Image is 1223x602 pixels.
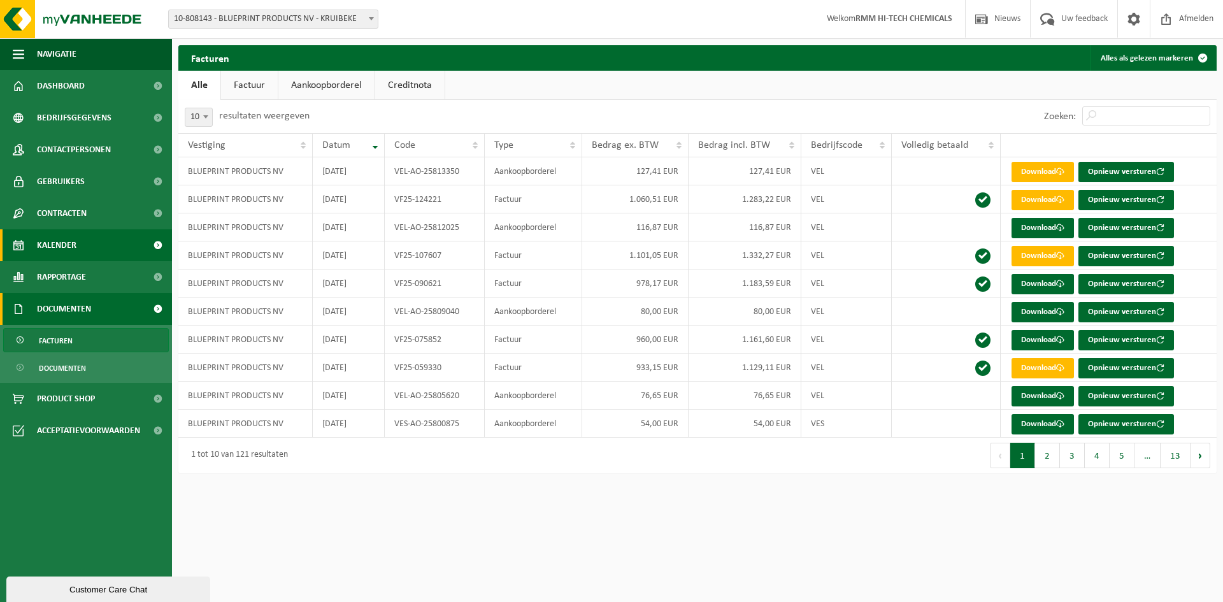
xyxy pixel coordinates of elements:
td: VEL-AO-25813350 [385,157,485,185]
td: Aankoopborderel [485,213,582,241]
td: 76,65 EUR [689,382,801,410]
td: Factuur [485,241,582,269]
span: Bedrijfsgegevens [37,102,111,134]
td: 1.283,22 EUR [689,185,801,213]
td: VEL [801,185,892,213]
td: VF25-107607 [385,241,485,269]
a: Download [1012,358,1074,378]
td: BLUEPRINT PRODUCTS NV [178,354,313,382]
td: 54,00 EUR [582,410,689,438]
td: Factuur [485,326,582,354]
td: Aankoopborderel [485,157,582,185]
td: 1.332,27 EUR [689,241,801,269]
span: 10 [185,108,212,126]
button: 4 [1085,443,1110,468]
button: Alles als gelezen markeren [1091,45,1215,71]
td: [DATE] [313,213,385,241]
td: 1.129,11 EUR [689,354,801,382]
td: BLUEPRINT PRODUCTS NV [178,157,313,185]
label: resultaten weergeven [219,111,310,121]
td: [DATE] [313,241,385,269]
td: Factuur [485,354,582,382]
td: BLUEPRINT PRODUCTS NV [178,269,313,297]
a: Download [1012,274,1074,294]
td: [DATE] [313,354,385,382]
td: VF25-059330 [385,354,485,382]
td: 116,87 EUR [689,213,801,241]
td: Factuur [485,269,582,297]
span: Bedrag ex. BTW [592,140,659,150]
span: Dashboard [37,70,85,102]
td: 80,00 EUR [582,297,689,326]
a: Download [1012,218,1074,238]
td: Aankoopborderel [485,410,582,438]
td: 80,00 EUR [689,297,801,326]
td: BLUEPRINT PRODUCTS NV [178,213,313,241]
span: Gebruikers [37,166,85,197]
a: Alle [178,71,220,100]
td: 1.183,59 EUR [689,269,801,297]
button: Opnieuw versturen [1078,218,1174,238]
button: 3 [1060,443,1085,468]
td: 76,65 EUR [582,382,689,410]
button: 2 [1035,443,1060,468]
td: Aankoopborderel [485,297,582,326]
td: VEL [801,157,892,185]
td: VEL [801,213,892,241]
span: Documenten [37,293,91,325]
a: Documenten [3,355,169,380]
td: VF25-075852 [385,326,485,354]
iframe: chat widget [6,574,213,602]
button: Next [1191,443,1210,468]
td: BLUEPRINT PRODUCTS NV [178,326,313,354]
button: Previous [990,443,1010,468]
span: Contactpersonen [37,134,111,166]
td: Aankoopborderel [485,382,582,410]
td: [DATE] [313,297,385,326]
td: VEL [801,241,892,269]
button: Opnieuw versturen [1078,302,1174,322]
td: [DATE] [313,326,385,354]
td: BLUEPRINT PRODUCTS NV [178,382,313,410]
button: Opnieuw versturen [1078,246,1174,266]
span: Documenten [39,356,86,380]
strong: RMM HI-TECH CHEMICALS [855,14,952,24]
span: Facturen [39,329,73,353]
td: 54,00 EUR [689,410,801,438]
span: Volledig betaald [901,140,968,150]
td: Factuur [485,185,582,213]
td: BLUEPRINT PRODUCTS NV [178,185,313,213]
td: BLUEPRINT PRODUCTS NV [178,297,313,326]
a: Facturen [3,328,169,352]
td: VES-AO-25800875 [385,410,485,438]
a: Aankoopborderel [278,71,375,100]
button: 13 [1161,443,1191,468]
button: Opnieuw versturen [1078,386,1174,406]
td: VEL [801,382,892,410]
button: 1 [1010,443,1035,468]
a: Download [1012,162,1074,182]
button: 5 [1110,443,1134,468]
button: Opnieuw versturen [1078,274,1174,294]
label: Zoeken: [1044,111,1076,122]
td: VF25-124221 [385,185,485,213]
span: Bedrag incl. BTW [698,140,770,150]
a: Download [1012,330,1074,350]
td: VEL [801,326,892,354]
a: Download [1012,302,1074,322]
button: Opnieuw versturen [1078,190,1174,210]
td: 1.060,51 EUR [582,185,689,213]
span: Code [394,140,415,150]
button: Opnieuw versturen [1078,358,1174,378]
span: Bedrijfscode [811,140,862,150]
div: 1 tot 10 van 121 resultaten [185,444,288,467]
td: [DATE] [313,269,385,297]
span: Navigatie [37,38,76,70]
a: Factuur [221,71,278,100]
span: Rapportage [37,261,86,293]
td: VEL [801,269,892,297]
span: 10-808143 - BLUEPRINT PRODUCTS NV - KRUIBEKE [169,10,378,28]
span: 10 [185,108,213,127]
a: Download [1012,190,1074,210]
span: Vestiging [188,140,225,150]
